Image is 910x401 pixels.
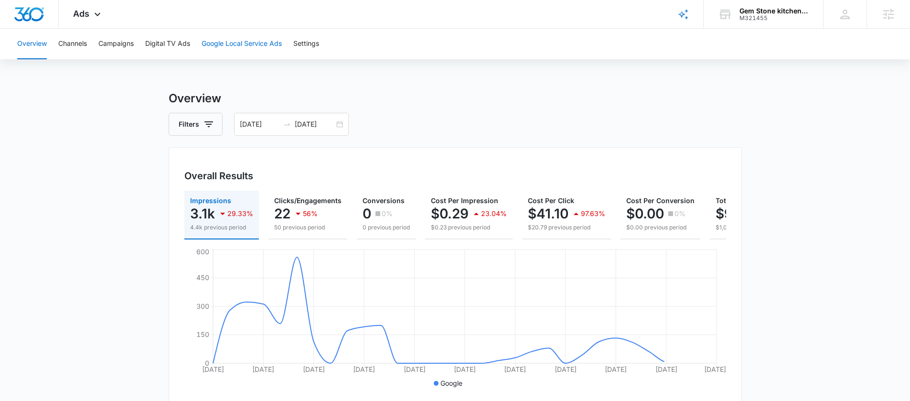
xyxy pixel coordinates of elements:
tspan: [DATE] [403,365,425,373]
h3: Overall Results [184,169,253,183]
span: Conversions [363,196,405,205]
p: 29.33% [227,210,253,217]
tspan: [DATE] [252,365,274,373]
p: 97.63% [581,210,605,217]
span: Cost Per Click [528,196,574,205]
tspan: [DATE] [454,365,476,373]
p: $20.79 previous period [528,223,605,232]
input: End date [295,119,334,130]
p: $1,039.70 previous period [716,223,802,232]
p: 56% [303,210,318,217]
tspan: 600 [196,248,209,256]
tspan: [DATE] [202,365,224,373]
button: Settings [293,29,319,59]
p: $0.23 previous period [431,223,507,232]
p: $0.29 [431,206,469,221]
button: Overview [17,29,47,59]
button: Google Local Service Ads [202,29,282,59]
tspan: [DATE] [605,365,627,373]
p: 0 [363,206,371,221]
tspan: [DATE] [704,365,726,373]
h3: Overview [169,90,742,107]
p: 0% [674,210,685,217]
p: Google [440,378,462,388]
span: to [283,120,291,128]
p: $0.00 previous period [626,223,695,232]
button: Digital TV Ads [145,29,190,59]
p: 0% [382,210,393,217]
tspan: 450 [196,273,209,282]
p: 3.1k [190,206,215,221]
p: $0.00 [626,206,664,221]
p: 22 [274,206,290,221]
span: Impressions [190,196,231,205]
span: Total Spend [716,196,755,205]
tspan: [DATE] [302,365,324,373]
p: 23.04% [481,210,507,217]
span: Ads [73,9,89,19]
button: Channels [58,29,87,59]
div: account name [739,7,809,15]
p: 4.4k previous period [190,223,253,232]
button: Campaigns [98,29,134,59]
tspan: 150 [196,330,209,338]
input: Start date [240,119,279,130]
span: Cost Per Conversion [626,196,695,205]
button: Filters [169,113,223,136]
div: account id [739,15,809,22]
p: 0 previous period [363,223,410,232]
p: 50 previous period [274,223,342,232]
span: swap-right [283,120,291,128]
p: $41.10 [528,206,568,221]
tspan: [DATE] [353,365,375,373]
tspan: [DATE] [655,365,677,373]
tspan: 300 [196,302,209,310]
tspan: [DATE] [554,365,576,373]
tspan: [DATE] [504,365,526,373]
span: Cost Per Impression [431,196,498,205]
tspan: 0 [205,359,209,367]
span: Clicks/Engagements [274,196,342,205]
p: $904.11 [716,206,765,221]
